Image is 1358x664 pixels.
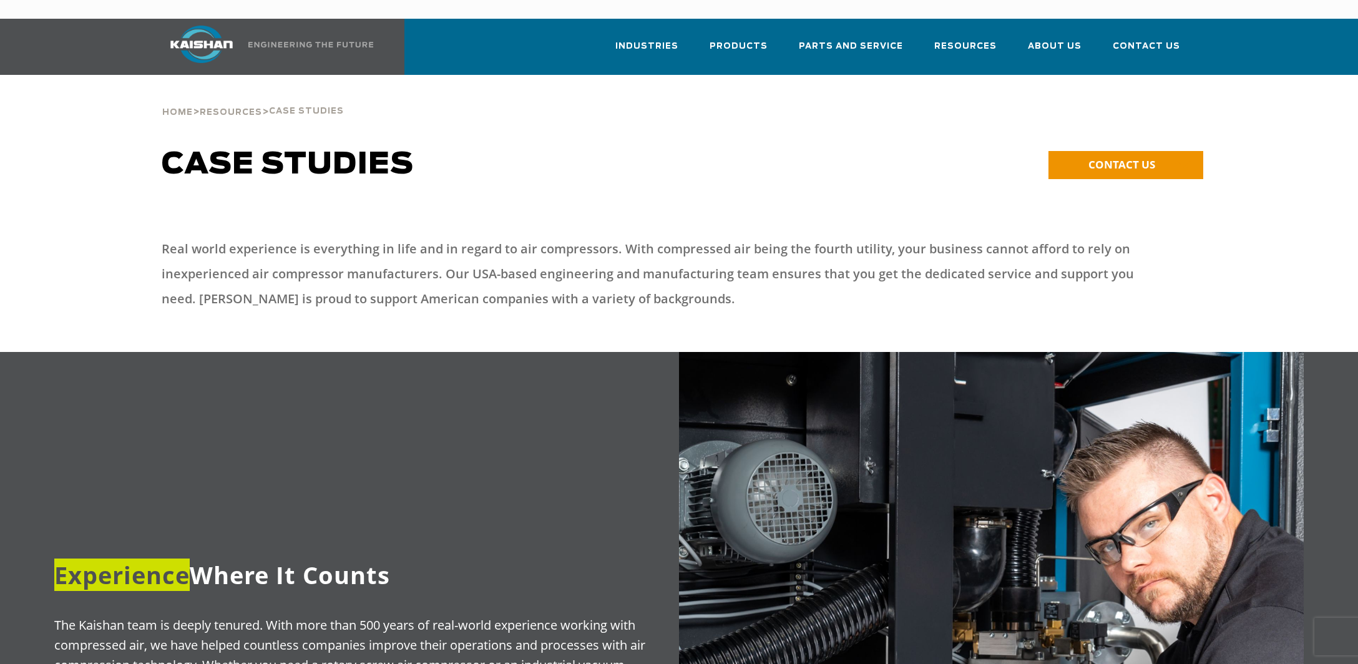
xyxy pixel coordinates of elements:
[934,39,997,54] span: Resources
[615,30,678,72] a: Industries
[710,39,768,54] span: Products
[54,559,390,591] span: Where It Counts
[155,19,376,75] a: Kaishan USA
[1048,151,1203,179] a: CONTACT US
[162,150,414,180] span: Case Studies
[799,30,903,72] a: Parts and Service
[799,39,903,54] span: Parts and Service
[615,39,678,54] span: Industries
[1113,30,1180,72] a: Contact Us
[162,106,193,117] a: Home
[162,109,193,117] span: Home
[162,75,344,122] div: > >
[248,42,373,47] img: Engineering the future
[200,109,262,117] span: Resources
[155,26,248,63] img: kaishan logo
[200,106,262,117] a: Resources
[934,30,997,72] a: Resources
[1028,39,1082,54] span: About Us
[1028,30,1082,72] a: About Us
[1088,157,1155,172] span: CONTACT US
[162,237,1153,311] p: Real world experience is everything in life and in regard to air compressors. With compressed air...
[54,559,190,591] span: Experience
[269,107,344,115] span: Case Studies
[710,30,768,72] a: Products
[1113,39,1180,54] span: Contact Us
